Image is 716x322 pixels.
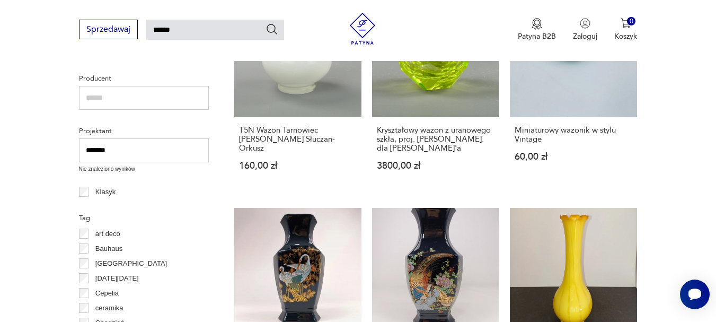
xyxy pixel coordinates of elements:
[573,31,597,41] p: Zaloguj
[79,165,209,173] p: Nie znaleziono wyników
[79,125,209,137] p: Projektant
[79,27,138,34] a: Sprzedawaj
[377,126,494,153] h3: Kryształowy wazon z uranowego szkła, proj. [PERSON_NAME]. dla [PERSON_NAME]'a
[239,161,357,170] p: 160,00 zł
[266,23,278,36] button: Szukaj
[573,18,597,41] button: Zaloguj
[79,20,138,39] button: Sprzedawaj
[515,126,632,144] h3: Miniaturowy wazonik w stylu Vintage
[95,258,167,269] p: [GEOGRAPHIC_DATA]
[680,280,710,309] iframe: Smartsupp widget button
[518,18,556,41] button: Patyna B2B
[95,243,122,255] p: Bauhaus
[518,31,556,41] p: Patyna B2B
[614,31,637,41] p: Koszyk
[95,228,120,240] p: art deco
[79,73,209,84] p: Producent
[621,18,631,29] img: Ikona koszyka
[627,17,636,26] div: 0
[95,288,119,299] p: Cepelia
[347,13,378,45] img: Patyna - sklep z meblami i dekoracjami vintage
[580,18,590,29] img: Ikonka użytkownika
[95,186,116,198] p: Klasyk
[79,212,209,224] p: Tag
[515,152,632,161] p: 60,00 zł
[377,161,494,170] p: 3800,00 zł
[95,302,123,314] p: ceramika
[532,18,542,30] img: Ikona medalu
[239,126,357,153] h3: T5N Wazon Tarnowiec [PERSON_NAME] Słuczan-Orkusz
[95,273,139,284] p: [DATE][DATE]
[518,18,556,41] a: Ikona medaluPatyna B2B
[614,18,637,41] button: 0Koszyk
